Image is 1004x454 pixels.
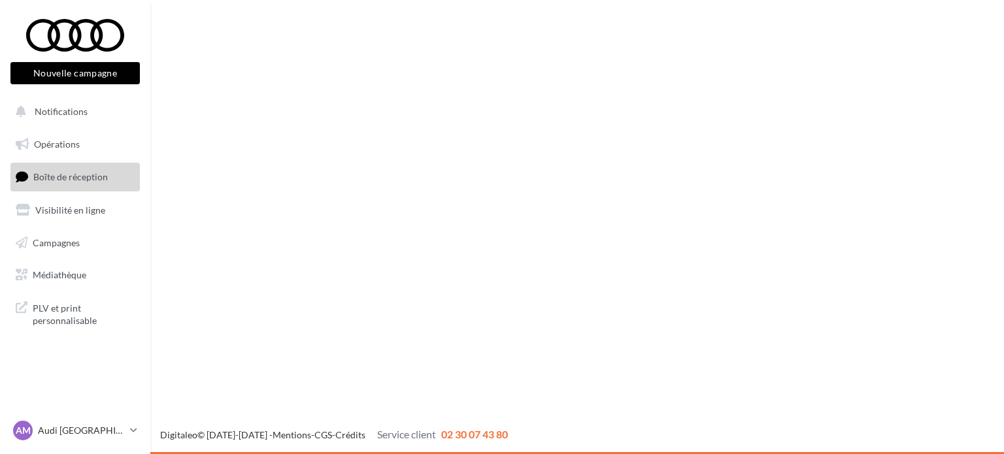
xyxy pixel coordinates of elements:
a: CGS [314,429,332,440]
span: Médiathèque [33,269,86,280]
span: Campagnes [33,236,80,248]
a: Visibilité en ligne [8,197,142,224]
a: Campagnes [8,229,142,257]
a: Médiathèque [8,261,142,289]
a: Crédits [335,429,365,440]
button: Notifications [8,98,137,125]
a: Boîte de réception [8,163,142,191]
a: PLV et print personnalisable [8,294,142,332]
span: PLV et print personnalisable [33,299,135,327]
span: 02 30 07 43 80 [441,428,508,440]
span: Opérations [34,138,80,150]
a: Opérations [8,131,142,158]
p: Audi [GEOGRAPHIC_DATA] [38,424,125,437]
span: Notifications [35,106,88,117]
a: Mentions [273,429,311,440]
span: Boîte de réception [33,171,108,182]
span: Service client [377,428,436,440]
a: Digitaleo [160,429,197,440]
span: Visibilité en ligne [35,204,105,216]
button: Nouvelle campagne [10,62,140,84]
span: © [DATE]-[DATE] - - - [160,429,508,440]
span: AM [16,424,31,437]
a: AM Audi [GEOGRAPHIC_DATA] [10,418,140,443]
